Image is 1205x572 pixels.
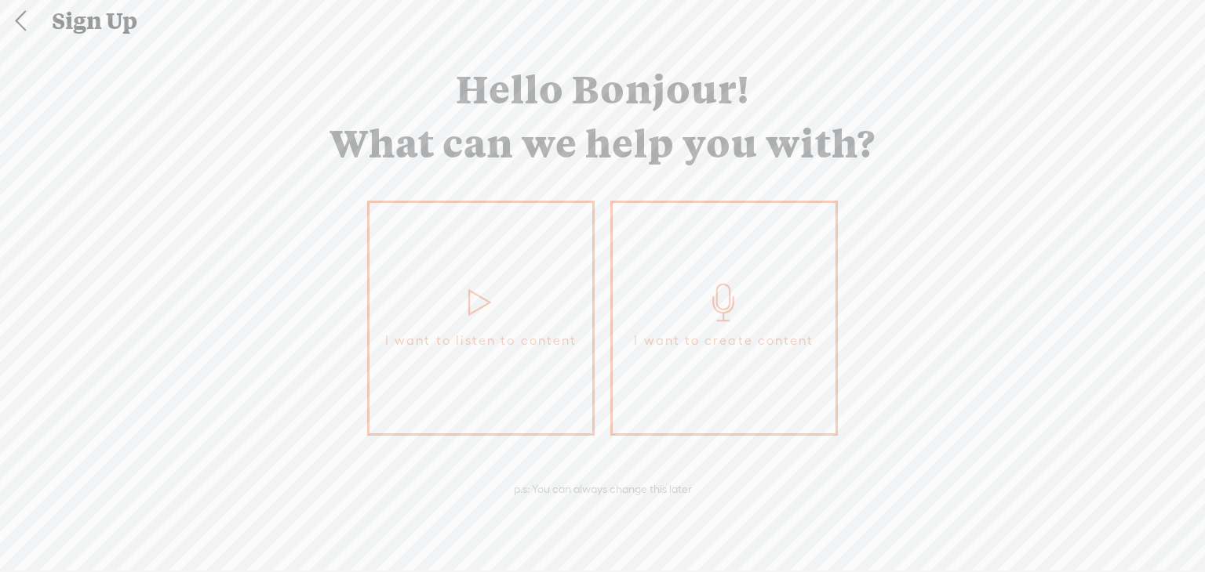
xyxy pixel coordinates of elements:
span: I want to create content [634,329,814,353]
div: Hello Bonjour! [448,70,758,107]
div: What can we help you with? [322,124,883,161]
div: p.s: You can always change this later [506,482,700,496]
span: I want to listen to content [385,329,577,353]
